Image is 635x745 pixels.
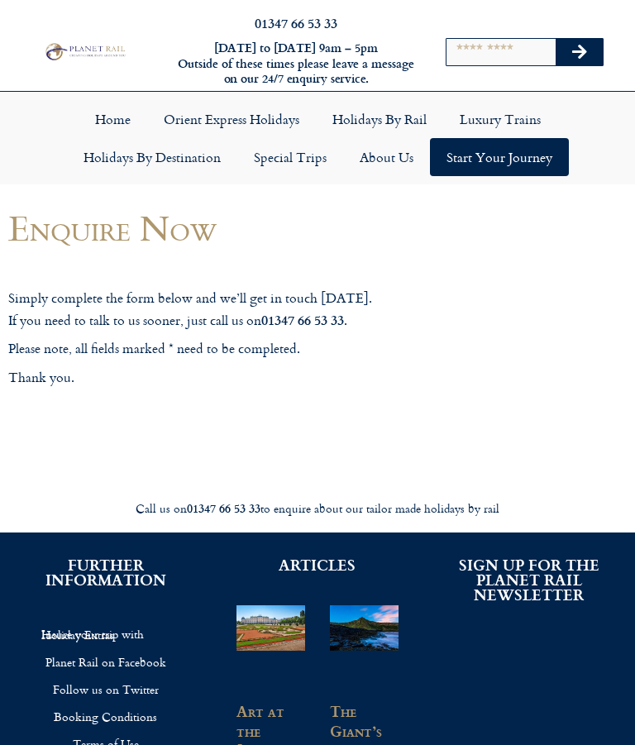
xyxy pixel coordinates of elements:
a: About Us [343,138,430,176]
div: Call us on to enquire about our tailor made holidays by rail [8,501,627,517]
a: Follow us on Twitter [25,676,187,703]
strong: 01347 66 53 33 [187,499,260,517]
img: Planet Rail Train Holidays Logo [42,41,127,62]
a: Holidays by Rail [316,100,443,138]
h2: FURTHER INFORMATION [25,557,187,587]
p: Thank you. [8,367,372,389]
a: Start your Journey [430,138,569,176]
nav: Menu [8,100,627,176]
strong: 01347 66 53 33 [261,310,344,329]
a: 01347 66 53 33 [255,13,337,32]
a: Orient Express Holidays [147,100,316,138]
a: Insure your trip with Holiday Extras [25,620,187,648]
a: Special Trips [237,138,343,176]
h1: Enquire Now [8,208,372,247]
p: Simply complete the form below and we’ll get in touch [DATE]. If you need to talk to us sooner, j... [8,288,372,331]
h2: SIGN UP FOR THE PLANET RAIL NEWSLETTER [448,557,610,602]
button: Search [556,39,604,65]
p: Please note, all fields marked * need to be completed. [8,338,372,360]
h6: [DATE] to [DATE] 9am – 5pm Outside of these times please leave a message on our 24/7 enquiry serv... [174,41,419,87]
h2: ARTICLES [236,557,399,572]
a: Booking Conditions [25,703,187,730]
a: Holidays by Destination [67,138,237,176]
a: Planet Rail on Facebook [25,648,187,676]
a: Luxury Trains [443,100,557,138]
a: Home [79,100,147,138]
